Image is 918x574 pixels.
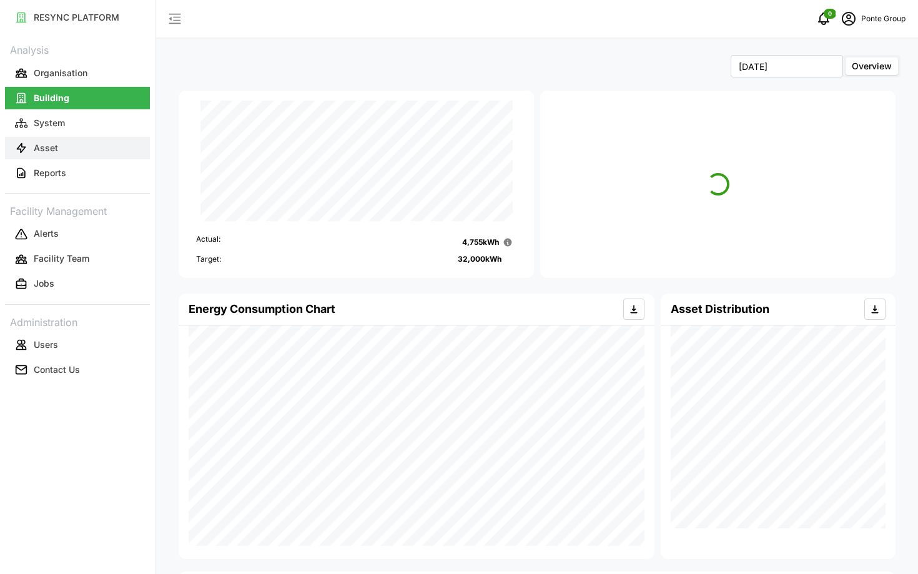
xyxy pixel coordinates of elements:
button: Reports [5,162,150,184]
p: Target: [196,254,221,265]
button: Organisation [5,62,150,84]
p: System [34,117,65,129]
p: Organisation [34,67,87,79]
p: RESYNC PLATFORM [34,11,119,24]
span: 0 [828,9,832,18]
a: Building [5,86,150,111]
button: Users [5,334,150,356]
p: Ponte Group [861,13,906,25]
a: Asset [5,136,150,161]
p: Facility Management [5,201,150,219]
p: Asset [34,142,58,154]
button: Jobs [5,273,150,295]
a: Jobs [5,272,150,297]
p: Administration [5,312,150,330]
a: Facility Team [5,247,150,272]
input: Select Month [731,55,843,77]
a: System [5,111,150,136]
a: Contact Us [5,357,150,382]
button: RESYNC PLATFORM [5,6,150,29]
p: 4,755 kWh [462,237,499,249]
p: Facility Team [34,252,89,265]
button: System [5,112,150,134]
p: Jobs [34,277,54,290]
button: Asset [5,137,150,159]
p: Building [34,92,69,104]
button: notifications [811,6,836,31]
a: RESYNC PLATFORM [5,5,150,30]
a: Alerts [5,222,150,247]
button: schedule [836,6,861,31]
h4: Energy Consumption Chart [189,301,335,317]
button: Building [5,87,150,109]
a: Organisation [5,61,150,86]
p: Users [34,339,58,351]
a: Users [5,332,150,357]
p: 32,000 kWh [458,254,501,265]
h4: Asset Distribution [671,301,769,317]
button: Contact Us [5,359,150,381]
p: Contact Us [34,364,80,376]
p: Reports [34,167,66,179]
a: Reports [5,161,150,186]
p: Analysis [5,40,150,58]
button: Facility Team [5,248,150,270]
span: Overview [852,61,892,71]
p: Actual: [196,234,220,251]
p: Alerts [34,227,59,240]
button: Alerts [5,223,150,245]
